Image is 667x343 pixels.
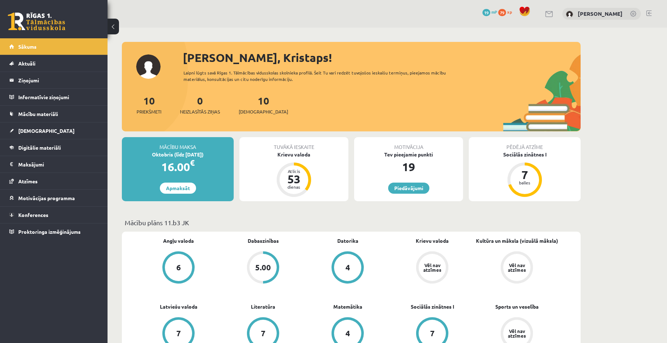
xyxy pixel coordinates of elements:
[469,151,581,158] div: Sociālās zinātnes I
[261,329,266,337] div: 7
[160,183,196,194] a: Apmaksāt
[163,237,194,245] a: Angļu valoda
[122,137,234,151] div: Mācību maksa
[390,251,475,285] a: Vēl nav atzīmes
[476,237,558,245] a: Kultūra un māksla (vizuālā māksla)
[475,251,559,285] a: Vēl nav atzīmes
[136,251,221,285] a: 6
[18,156,99,173] legend: Maksājumi
[255,264,271,271] div: 5.00
[9,156,99,173] a: Maksājumi
[160,303,197,310] a: Latviešu valoda
[411,303,454,310] a: Sociālās zinātnes I
[9,122,99,139] a: [DEMOGRAPHIC_DATA]
[239,108,288,115] span: [DEMOGRAPHIC_DATA]
[498,9,515,15] a: 79 xp
[18,89,99,105] legend: Informatīvie ziņojumi
[469,151,581,198] a: Sociālās zinātnes I 7 balles
[469,137,581,151] div: Pēdējā atzīme
[354,137,463,151] div: Motivācija
[239,137,348,151] div: Tuvākā ieskaite
[566,11,573,18] img: Kristaps Zomerfelds
[388,183,429,194] a: Piedāvājumi
[354,158,463,175] div: 19
[514,180,535,185] div: balles
[430,329,435,337] div: 7
[251,303,275,310] a: Literatūra
[176,329,181,337] div: 7
[283,169,305,173] div: Atlicis
[176,264,181,271] div: 6
[9,55,99,72] a: Aktuāli
[482,9,490,16] span: 19
[18,111,58,117] span: Mācību materiāli
[184,69,459,82] div: Laipni lūgts savā Rīgas 1. Tālmācības vidusskolas skolnieka profilā. Šeit Tu vari redzēt tuvojošo...
[416,237,449,245] a: Krievu valoda
[18,144,61,151] span: Digitālie materiāli
[346,264,350,271] div: 4
[9,139,99,156] a: Digitālie materiāli
[283,173,305,185] div: 53
[9,207,99,223] a: Konferences
[507,329,527,338] div: Vēl nav atzīmes
[137,94,161,115] a: 10Priekšmeti
[239,94,288,115] a: 10[DEMOGRAPHIC_DATA]
[248,237,279,245] a: Dabaszinības
[491,9,497,15] span: mP
[180,108,220,115] span: Neizlasītās ziņas
[18,228,81,235] span: Proktoringa izmēģinājums
[422,263,442,272] div: Vēl nav atzīmes
[18,195,75,201] span: Motivācijas programma
[18,43,37,50] span: Sākums
[9,106,99,122] a: Mācību materiāli
[180,94,220,115] a: 0Neizlasītās ziņas
[239,151,348,198] a: Krievu valoda Atlicis 53 dienas
[346,329,350,337] div: 4
[183,49,581,66] div: [PERSON_NAME], Kristaps!
[221,251,305,285] a: 5.00
[495,303,539,310] a: Sports un veselība
[9,72,99,88] a: Ziņojumi
[514,169,535,180] div: 7
[9,173,99,189] a: Atzīmes
[333,303,362,310] a: Matemātika
[9,190,99,206] a: Motivācijas programma
[125,218,578,227] p: Mācību plāns 11.b3 JK
[8,13,65,30] a: Rīgas 1. Tālmācības vidusskola
[122,158,234,175] div: 16.00
[18,127,75,134] span: [DEMOGRAPHIC_DATA]
[305,251,390,285] a: 4
[18,178,38,184] span: Atzīmes
[498,9,506,16] span: 79
[9,89,99,105] a: Informatīvie ziņojumi
[9,38,99,55] a: Sākums
[122,151,234,158] div: Oktobris (līdz [DATE])
[354,151,463,158] div: Tev pieejamie punkti
[482,9,497,15] a: 19 mP
[190,158,195,168] span: €
[507,9,512,15] span: xp
[18,60,35,67] span: Aktuāli
[578,10,623,17] a: [PERSON_NAME]
[9,223,99,240] a: Proktoringa izmēģinājums
[137,108,161,115] span: Priekšmeti
[283,185,305,189] div: dienas
[337,237,358,245] a: Datorika
[239,151,348,158] div: Krievu valoda
[18,212,48,218] span: Konferences
[18,72,99,88] legend: Ziņojumi
[507,263,527,272] div: Vēl nav atzīmes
